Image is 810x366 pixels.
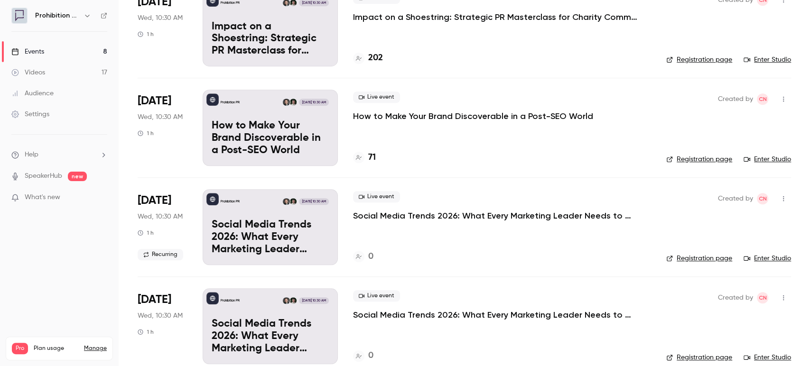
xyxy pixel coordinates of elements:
[759,292,767,303] span: CN
[203,90,338,165] a: How to Make Your Brand Discoverable in a Post-SEO WorldProhibition PRWill OckendenChris Norton[DA...
[25,192,60,202] span: What's new
[283,198,289,205] img: Chris Norton
[96,193,107,202] iframe: Noticeable Trigger
[221,0,240,5] p: Prohibition PR
[68,172,87,181] span: new
[221,199,240,204] p: Prohibition PR
[353,11,638,23] a: Impact on a Shoestring: Strategic PR Masterclass for Charity Comms Teams
[138,249,183,260] span: Recurring
[138,212,183,221] span: Wed, 10:30 AM
[138,229,154,237] div: 1 h
[718,93,753,105] span: Created by
[138,292,171,307] span: [DATE]
[353,290,400,302] span: Live event
[299,99,328,105] span: [DATE] 10:30 AM
[283,297,289,304] img: Chris Norton
[666,155,732,164] a: Registration page
[138,189,187,265] div: Jan 21 Wed, 10:30 AM (Europe/London)
[35,11,80,20] h6: Prohibition PR
[138,311,183,320] span: Wed, 10:30 AM
[757,292,768,303] span: Chris Norton
[290,198,297,205] img: Will Ockenden
[283,99,289,105] img: Chris Norton
[299,198,328,205] span: [DATE] 10:30 AM
[25,150,38,160] span: Help
[212,21,329,57] p: Impact on a Shoestring: Strategic PR Masterclass for Charity Comms Teams
[25,171,62,181] a: SpeakerHub
[353,110,593,122] a: How to Make Your Brand Discoverable in a Post-SEO World
[138,193,171,208] span: [DATE]
[757,93,768,105] span: Chris Norton
[203,288,338,364] a: Social Media Trends 2026: What Every Marketing Leader Needs to KnowProhibition PRWill OckendenChr...
[759,93,767,105] span: CN
[138,328,154,336] div: 1 h
[353,309,638,320] a: Social Media Trends 2026: What Every Marketing Leader Needs to Know
[744,353,791,362] a: Enter Studio
[138,129,154,137] div: 1 h
[299,297,328,304] span: [DATE] 10:30 AM
[368,250,373,263] h4: 0
[744,254,791,263] a: Enter Studio
[744,155,791,164] a: Enter Studio
[666,353,732,362] a: Registration page
[138,30,154,38] div: 1 h
[138,112,183,122] span: Wed, 10:30 AM
[353,191,400,202] span: Live event
[212,318,329,355] p: Social Media Trends 2026: What Every Marketing Leader Needs to Know
[368,349,373,362] h4: 0
[138,288,187,364] div: Feb 4 Wed, 10:30 AM (Europe/London)
[11,47,44,56] div: Events
[11,68,45,77] div: Videos
[718,193,753,204] span: Created by
[290,99,297,105] img: Will Ockenden
[138,93,171,109] span: [DATE]
[759,193,767,204] span: CN
[666,254,732,263] a: Registration page
[368,151,376,164] h4: 71
[368,52,383,64] h4: 202
[353,151,376,164] a: 71
[353,250,373,263] a: 0
[11,150,107,160] li: help-dropdown-opener
[757,193,768,204] span: Chris Norton
[34,345,78,352] span: Plan usage
[12,343,28,354] span: Pro
[138,90,187,165] div: Nov 5 Wed, 10:30 AM (Europe/London)
[666,55,732,64] a: Registration page
[744,55,791,64] a: Enter Studio
[221,100,240,105] p: Prohibition PR
[12,8,27,23] img: Prohibition PR
[290,297,297,304] img: Will Ockenden
[353,91,400,103] span: Live event
[11,110,49,119] div: Settings
[353,52,383,64] a: 202
[84,345,107,352] a: Manage
[353,349,373,362] a: 0
[212,219,329,256] p: Social Media Trends 2026: What Every Marketing Leader Needs to Know
[221,298,240,303] p: Prohibition PR
[203,189,338,265] a: Social Media Trends 2026: What Every Marketing Leader Needs to KnowProhibition PRWill OckendenChr...
[353,210,638,221] a: Social Media Trends 2026: What Every Marketing Leader Needs to Know
[138,13,183,23] span: Wed, 10:30 AM
[718,292,753,303] span: Created by
[11,89,54,98] div: Audience
[212,120,329,156] p: How to Make Your Brand Discoverable in a Post-SEO World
